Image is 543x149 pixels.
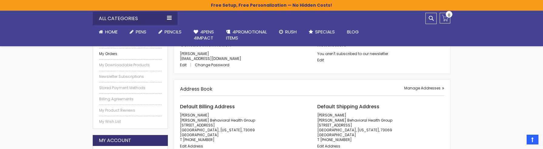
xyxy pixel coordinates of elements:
[93,25,124,39] a: Home
[317,113,444,142] address: [PERSON_NAME] [PERSON_NAME] Behavioral Health Group [STREET_ADDRESS] [GEOGRAPHIC_DATA], [US_STATE...
[527,135,538,144] a: Top
[99,119,162,124] a: My Wish List
[180,51,307,61] p: [PERSON_NAME] [EMAIL_ADDRESS][DOMAIN_NAME]
[303,25,341,39] a: Specials
[273,25,303,39] a: Rush
[320,137,352,142] a: [PHONE_NUMBER]
[317,51,444,56] p: You aren't subscribed to our newsletter.
[404,85,441,91] span: Manage Addresses
[285,29,297,35] span: Rush
[226,29,267,41] span: 4PROMOTIONAL ITEMS
[99,85,162,90] a: Stored Payment Methods
[180,103,235,110] span: Default Billing Address
[99,108,162,113] a: My Product Reviews
[152,25,188,39] a: Pencils
[105,29,118,35] span: Home
[448,12,450,18] span: 0
[99,137,131,144] strong: My Account
[180,113,307,142] address: [PERSON_NAME] [PERSON_NAME] Behavioral Health Group [STREET_ADDRESS] [GEOGRAPHIC_DATA], [US_STATE...
[99,74,162,79] a: Newsletter Subscriptions
[317,103,379,110] span: Default Shipping Address
[180,144,203,149] a: Edit Address
[165,29,182,35] span: Pencils
[220,25,273,45] a: 4PROMOTIONALITEMS
[180,62,187,68] span: Edit
[347,29,359,35] span: Blog
[315,29,335,35] span: Specials
[180,62,194,68] a: Edit
[99,63,162,68] a: My Downloadable Products
[317,144,340,149] a: Edit Address
[341,25,365,39] a: Blog
[99,51,162,56] a: My Orders
[124,25,152,39] a: Pens
[194,29,214,41] span: 4Pens 4impact
[136,29,146,35] span: Pens
[180,85,212,92] strong: Address Book
[93,12,178,25] div: All Categories
[404,86,444,91] a: Manage Addresses
[99,97,162,102] a: Billing Agreements
[188,25,220,45] a: 4Pens4impact
[317,57,324,63] a: Edit
[440,13,450,23] a: 0
[183,137,215,142] a: [PHONE_NUMBER]
[195,62,229,68] a: Change Password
